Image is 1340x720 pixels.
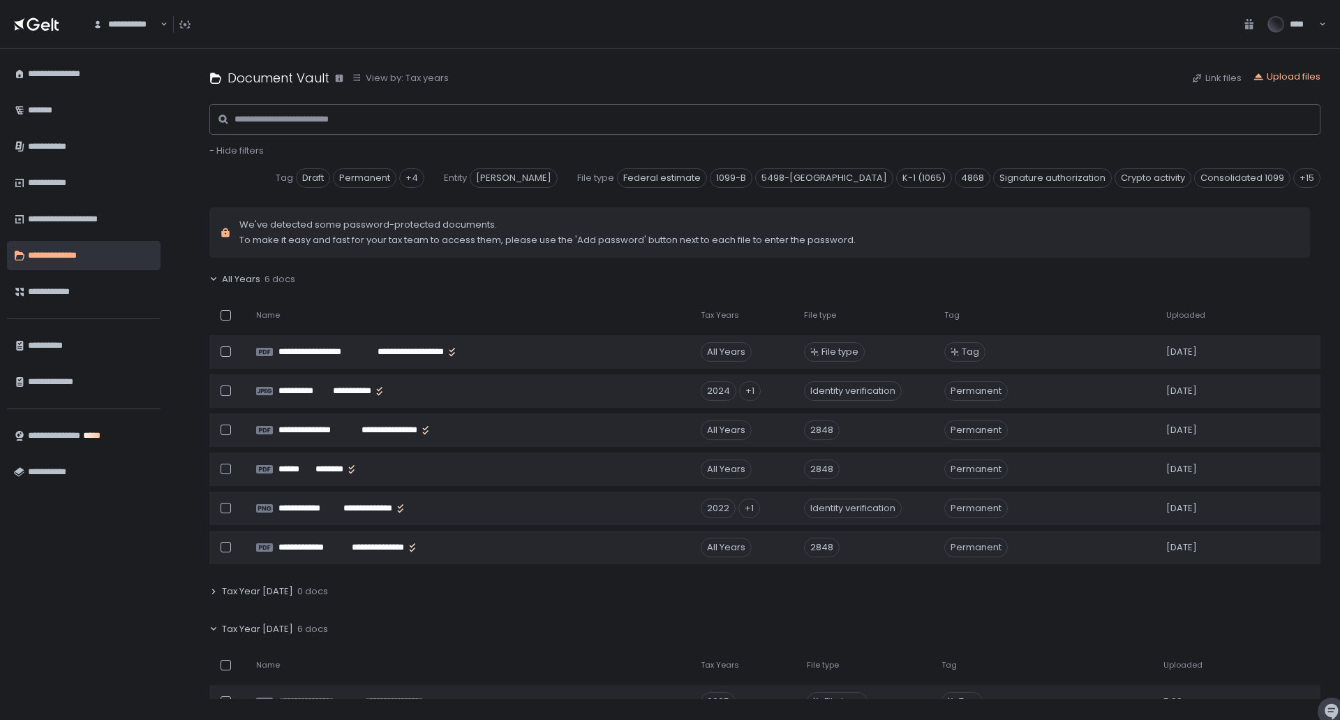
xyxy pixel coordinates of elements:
[617,168,707,188] span: Federal estimate
[1166,310,1205,321] span: Uploaded
[701,310,739,321] span: Tax Years
[701,692,736,712] div: 2025
[1253,71,1320,83] button: Upload files
[276,172,293,184] span: Tag
[1166,385,1197,397] span: [DATE]
[1163,660,1203,670] span: Uploaded
[239,234,856,247] span: To make it easy and fast for your tax team to access them, please use the 'Add password' button n...
[297,585,328,598] span: 0 docs
[265,273,295,286] span: 6 docs
[470,168,558,188] span: [PERSON_NAME]
[399,168,424,188] div: +4
[701,499,736,518] div: 2022
[1194,168,1290,188] span: Consolidated 1099
[228,68,329,87] h1: Document Vault
[944,499,1008,518] span: Permanent
[297,623,328,635] span: 6 docs
[333,168,396,188] span: Permanent
[296,168,330,188] span: Draft
[701,342,752,362] div: All Years
[577,172,614,184] span: File type
[710,168,752,188] span: 1099-B
[701,420,752,440] div: All Years
[807,660,839,670] span: File type
[944,538,1008,557] span: Permanent
[824,696,861,708] span: File type
[962,346,979,358] span: Tag
[1191,72,1242,85] button: Link files
[239,219,856,231] span: We've detected some password-protected documents.
[944,460,1008,479] span: Permanent
[256,660,280,670] span: Name
[1166,346,1197,358] span: [DATE]
[804,310,836,321] span: File type
[209,145,264,157] button: - Hide filters
[701,460,752,479] div: All Years
[739,381,761,401] div: +1
[701,538,752,557] div: All Years
[804,381,902,401] div: Identity verification
[1166,463,1197,476] span: [DATE]
[1166,502,1197,515] span: [DATE]
[256,310,280,321] span: Name
[804,538,840,557] div: 2848
[804,499,902,518] div: Identity verification
[1166,424,1197,436] span: [DATE]
[352,72,449,85] button: View by: Tax years
[84,10,167,39] div: Search for option
[944,310,960,321] span: Tag
[1163,696,1200,708] span: 5:22 am
[944,420,1008,440] span: Permanent
[944,381,1008,401] span: Permanent
[1115,168,1191,188] span: Crypto activity
[738,499,760,518] div: +1
[1166,541,1197,554] span: [DATE]
[941,660,957,670] span: Tag
[444,172,467,184] span: Entity
[1293,168,1320,188] div: +15
[804,460,840,479] div: 2848
[821,346,858,358] span: File type
[993,168,1112,188] span: Signature authorization
[158,17,159,31] input: Search for option
[804,420,840,440] div: 2848
[959,696,976,708] span: Tag
[222,273,260,286] span: All Years
[222,623,293,635] span: Tax Year [DATE]
[701,381,736,401] div: 2024
[701,660,739,670] span: Tax Years
[896,168,952,188] span: K-1 (1065)
[222,585,293,598] span: Tax Year [DATE]
[955,168,990,188] span: 4868
[755,168,893,188] span: 5498-[GEOGRAPHIC_DATA]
